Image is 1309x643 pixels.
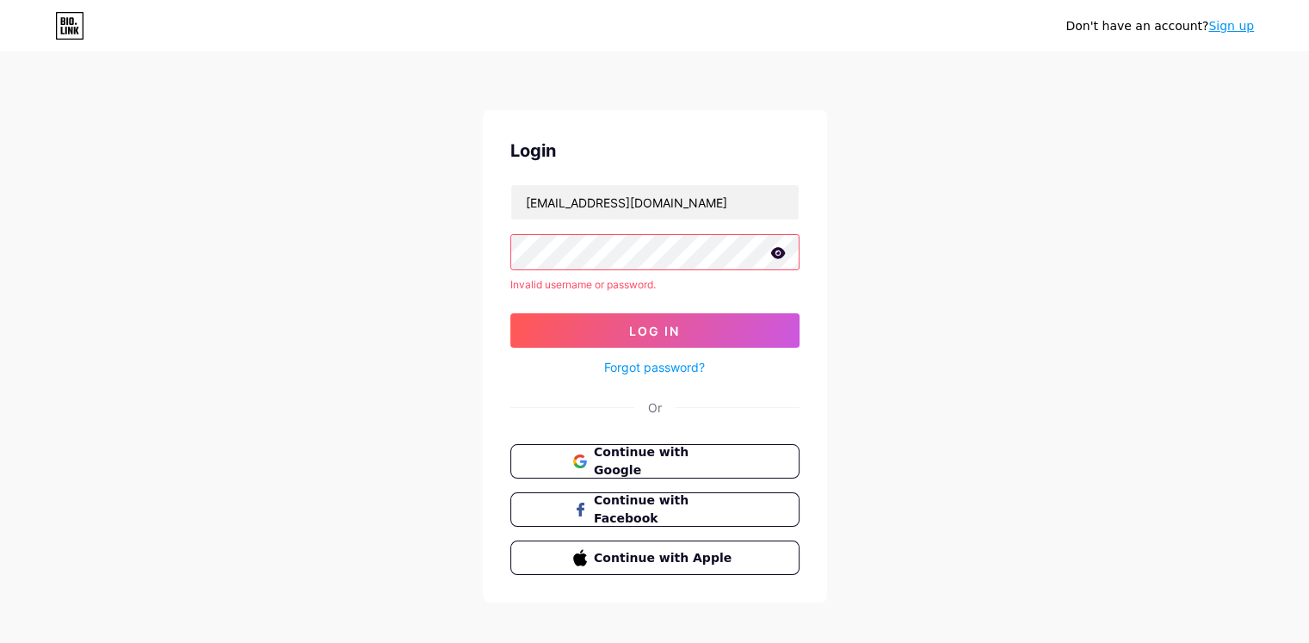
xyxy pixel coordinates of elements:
span: Log In [629,324,680,338]
button: Continue with Apple [510,541,800,575]
button: Continue with Facebook [510,492,800,527]
button: Continue with Google [510,444,800,479]
input: Username [511,185,799,219]
a: Sign up [1208,19,1254,33]
div: Invalid username or password. [510,277,800,293]
div: Don't have an account? [1065,17,1254,35]
a: Forgot password? [604,358,705,376]
div: Or [648,399,662,417]
span: Continue with Google [594,443,736,479]
span: Continue with Apple [594,549,736,567]
div: Login [510,138,800,164]
button: Log In [510,313,800,348]
span: Continue with Facebook [594,492,736,528]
